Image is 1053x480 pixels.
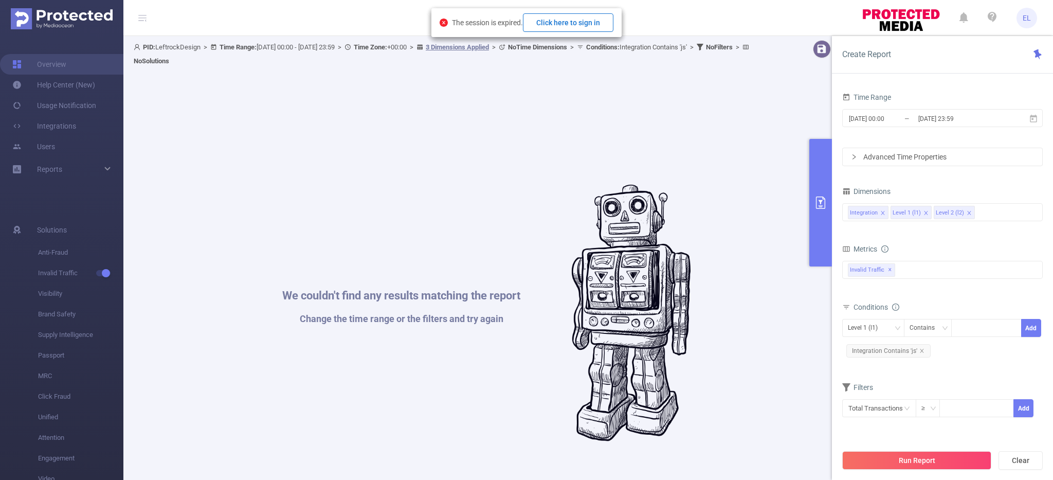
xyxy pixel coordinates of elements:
span: Metrics [842,245,877,253]
span: The session is expired. [452,19,613,27]
i: icon: right [851,154,857,160]
input: End date [917,112,1001,126]
b: Time Range: [220,43,257,51]
i: icon: down [930,405,936,413]
div: Contains [910,319,942,336]
i: icon: info-circle [881,245,888,253]
i: icon: down [895,325,901,332]
span: Integration Contains 'js' [586,43,687,51]
span: Visibility [38,283,123,304]
span: > [489,43,499,51]
span: EL [1023,8,1031,28]
span: > [201,43,210,51]
span: > [335,43,344,51]
span: Conditions [854,303,899,311]
span: Passport [38,345,123,366]
div: Level 2 (l2) [936,206,964,220]
button: Add [1013,399,1033,417]
span: ✕ [888,264,892,276]
div: icon: rightAdvanced Time Properties [843,148,1042,166]
b: PID: [143,43,155,51]
span: Dimensions [842,187,891,195]
i: icon: close [967,210,972,217]
span: Create Report [842,49,891,59]
div: ≥ [921,400,932,417]
span: Invalid Traffic [38,263,123,283]
b: No Time Dimensions [508,43,567,51]
i: icon: info-circle [892,304,899,311]
u: 3 Dimensions Applied [426,43,489,51]
i: icon: close [919,348,924,353]
span: > [567,43,577,51]
span: Anti-Fraud [38,242,123,263]
a: Help Center (New) [12,75,95,95]
li: Level 2 (l2) [934,206,975,219]
a: Integrations [12,116,76,136]
i: icon: close [923,210,929,217]
i: icon: close-circle [440,19,448,27]
b: Time Zone: [354,43,387,51]
b: No Solutions [134,57,169,65]
button: Click here to sign in [523,13,613,32]
span: Solutions [37,220,67,240]
button: Clear [998,451,1043,470]
span: MRC [38,366,123,386]
a: Users [12,136,55,157]
i: icon: down [942,325,948,332]
i: icon: close [880,210,885,217]
span: Time Range [842,93,891,101]
span: Brand Safety [38,304,123,325]
b: Conditions : [586,43,620,51]
h1: We couldn't find any results matching the report [282,290,520,301]
span: > [733,43,742,51]
li: Integration [848,206,888,219]
div: Level 1 (l1) [893,206,921,220]
button: Add [1021,319,1041,337]
button: Run Report [842,451,991,470]
span: > [407,43,416,51]
img: # [572,185,691,442]
div: Integration [850,206,878,220]
span: LeftrockDesign [DATE] 00:00 - [DATE] 23:59 +00:00 [134,43,752,65]
input: Start date [848,112,931,126]
a: Reports [37,159,62,180]
span: > [687,43,697,51]
span: Unified [38,407,123,428]
span: Supply Intelligence [38,325,123,345]
span: Click Fraud [38,386,123,407]
b: No Filters [706,43,733,51]
i: icon: user [134,44,143,50]
span: Integration Contains 'js' [846,344,931,358]
li: Level 1 (l1) [891,206,932,219]
div: Level 1 (l1) [848,319,885,336]
a: Usage Notification [12,95,96,116]
img: Protected Media [11,8,113,29]
span: Invalid Traffic [848,263,895,277]
span: Filters [842,383,873,392]
h1: Change the time range or the filters and try again [282,314,520,324]
span: Engagement [38,448,123,469]
a: Overview [12,54,66,75]
span: Reports [37,165,62,173]
span: Attention [38,428,123,448]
